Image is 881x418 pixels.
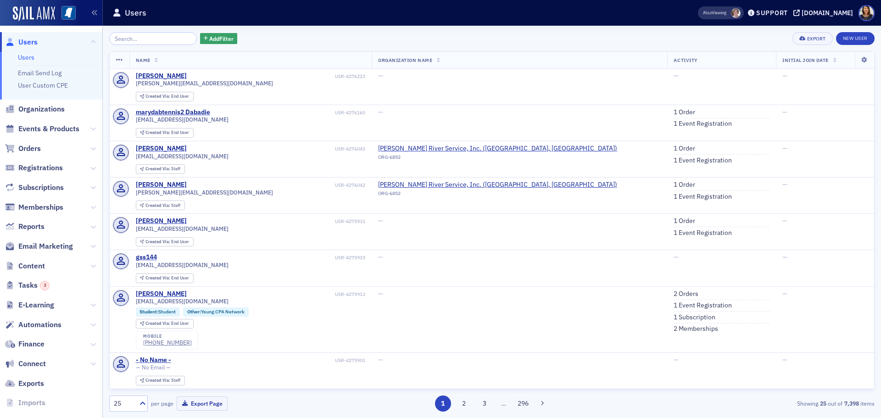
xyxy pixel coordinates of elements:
span: — [782,217,787,225]
div: USR-4276223 [188,73,365,79]
span: Organization Name [378,57,432,63]
button: 296 [515,396,531,412]
span: Terral River Service, Inc. (Vicksburg, MS) [378,181,617,189]
a: Email Send Log [18,69,61,77]
a: Organizations [5,104,65,114]
a: 1 Event Registration [674,156,732,165]
a: [PERSON_NAME] [136,290,187,298]
span: Users [18,37,38,47]
div: ORG-6852 [378,190,617,200]
a: Connect [5,359,46,369]
a: Users [18,53,34,61]
div: ORG-6852 [378,154,617,163]
span: Registrations [18,163,63,173]
span: Imports [18,398,45,408]
strong: 25 [818,399,828,407]
div: USR-4276042 [188,182,365,188]
span: Orders [18,144,41,154]
a: Subscriptions [5,183,64,193]
a: User Custom CPE [18,81,68,89]
span: Name [136,57,151,63]
a: E-Learning [5,300,54,310]
div: Staff [145,167,180,172]
div: End User [145,94,189,99]
span: Add Filter [209,34,234,43]
a: Automations [5,320,61,330]
a: New User [836,32,875,45]
div: End User [145,240,189,245]
div: Also [703,10,712,16]
a: 2 Orders [674,290,698,298]
div: USR-4275933 [188,218,365,224]
div: Created Via: Staff [136,376,185,385]
a: Reports [5,222,45,232]
span: — No Email — [136,364,171,371]
span: — [378,356,383,364]
a: [PERSON_NAME] River Service, Inc. ([GEOGRAPHIC_DATA], [GEOGRAPHIC_DATA]) [378,181,617,189]
a: marydabtennis2 Dabadie [136,108,210,117]
a: Student:Student [139,309,176,315]
a: Imports [5,398,45,408]
div: Created Via: Staff [136,201,185,210]
span: [PERSON_NAME][EMAIL_ADDRESS][DOMAIN_NAME] [136,80,273,87]
div: mobile [143,334,192,339]
span: — [674,253,679,261]
a: - No Name - [136,356,171,364]
span: Subscriptions [18,183,64,193]
div: USR-4275903 [173,357,365,363]
a: [PERSON_NAME] River Service, Inc. ([GEOGRAPHIC_DATA], [GEOGRAPHIC_DATA]) [378,145,617,153]
span: — [782,144,787,152]
span: … [497,399,510,407]
span: — [782,356,787,364]
span: Created Via : [145,377,171,383]
div: End User [145,130,189,135]
div: Created Via: End User [136,237,194,247]
span: Initial Join Date [782,57,829,63]
div: Other: [183,307,249,317]
span: Email Marketing [18,241,73,251]
a: Memberships [5,202,63,212]
span: [PERSON_NAME][EMAIL_ADDRESS][DOMAIN_NAME] [136,189,273,196]
span: Lydia Carlisle [731,8,741,18]
span: Exports [18,379,44,389]
button: 1 [435,396,451,412]
div: USR-4276043 [188,146,365,152]
img: SailAMX [61,6,76,20]
span: Created Via : [145,93,171,99]
span: Viewing [703,10,726,16]
span: [EMAIL_ADDRESS][DOMAIN_NAME] [136,225,229,232]
span: Events & Products [18,124,79,134]
a: 1 Order [674,108,695,117]
span: — [782,108,787,116]
h1: Users [125,7,146,18]
button: Export Page [177,396,228,411]
a: 1 Event Registration [674,193,732,201]
div: Export [807,36,826,41]
span: — [782,180,787,189]
button: AddFilter [200,33,238,45]
a: [PERSON_NAME] [136,217,187,225]
span: — [674,72,679,80]
a: Other:Young CPA Network [187,309,245,315]
img: SailAMX [13,6,55,21]
span: [EMAIL_ADDRESS][DOMAIN_NAME] [136,298,229,305]
span: Terral River Service, Inc. (Vicksburg, MS) [378,145,617,153]
a: 1 Order [674,217,695,225]
span: Created Via : [145,275,171,281]
span: Finance [18,339,45,349]
span: E-Learning [18,300,54,310]
span: — [782,72,787,80]
span: Automations [18,320,61,330]
a: Tasks3 [5,280,50,290]
div: USR-4276160 [212,110,365,116]
span: Other : [187,308,201,315]
div: End User [145,321,189,326]
div: USR-4275915 [158,255,365,261]
span: Created Via : [145,202,171,208]
strong: 7,398 [842,399,860,407]
a: [PERSON_NAME] [136,72,187,80]
div: Created Via: End User [136,92,194,101]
